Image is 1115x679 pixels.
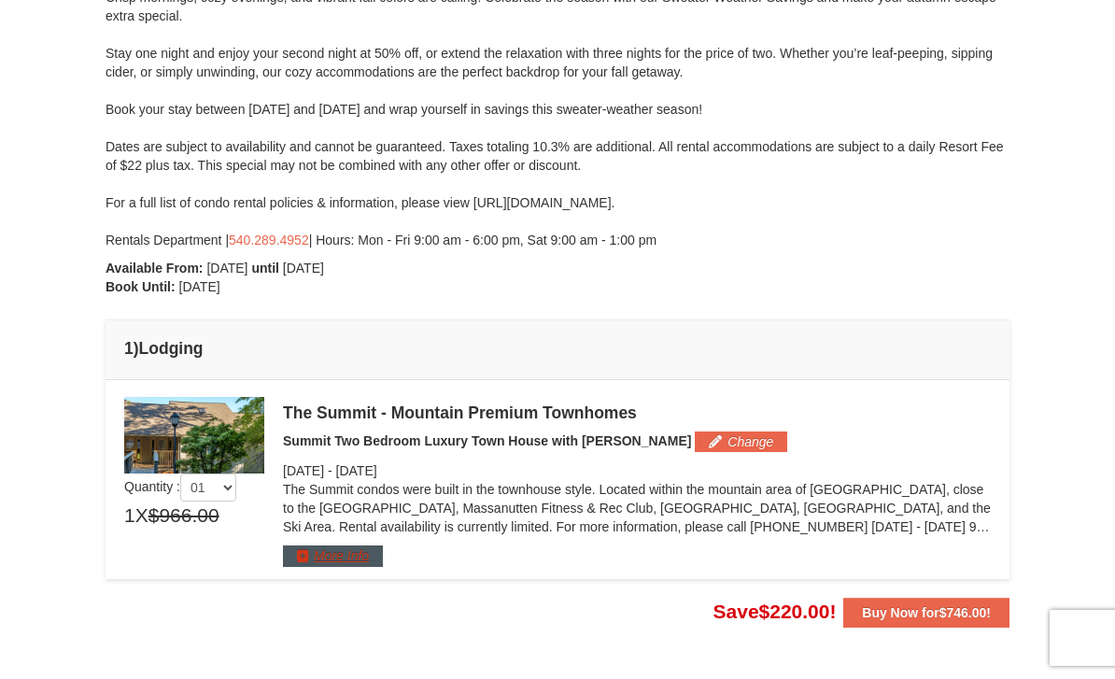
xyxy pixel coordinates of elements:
[283,403,991,422] div: The Summit - Mountain Premium Townhomes
[695,431,787,452] button: Change
[759,601,830,622] span: $220.00
[148,502,219,530] span: $966.00
[124,502,135,530] span: 1
[106,279,176,294] strong: Book Until:
[283,433,691,448] span: Summit Two Bedroom Luxury Town House with [PERSON_NAME]
[124,339,991,358] h4: 1 Lodging
[283,463,324,478] span: [DATE]
[251,261,279,276] strong: until
[179,279,220,294] span: [DATE]
[328,463,332,478] span: -
[124,479,236,494] span: Quantity :
[206,261,247,276] span: [DATE]
[134,339,139,358] span: )
[283,480,991,536] p: The Summit condos were built in the townhouse style. Located within the mountain area of [GEOGRAP...
[713,601,837,622] span: Save !
[283,545,383,566] button: More Info
[939,605,987,620] span: $746.00
[862,605,991,620] strong: Buy Now for !
[106,261,204,276] strong: Available From:
[843,598,1009,628] button: Buy Now for$746.00!
[124,397,264,474] img: 19219034-1-0eee7e00.jpg
[229,233,309,248] a: 540.289.4952
[283,261,324,276] span: [DATE]
[135,502,148,530] span: X
[336,463,377,478] span: [DATE]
